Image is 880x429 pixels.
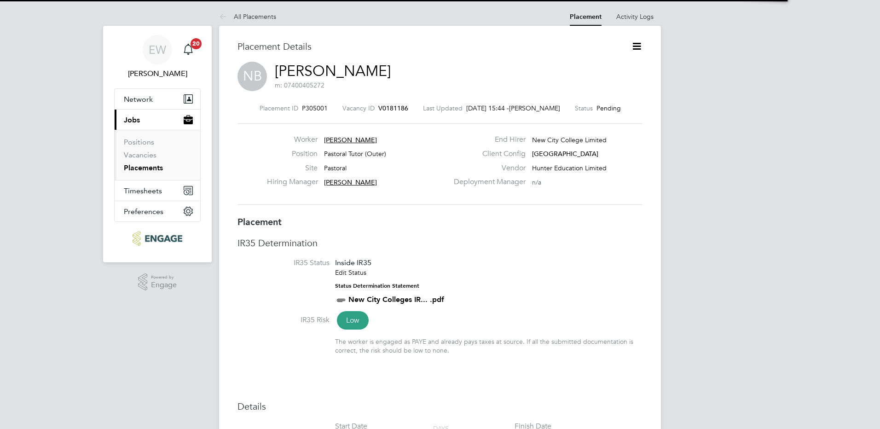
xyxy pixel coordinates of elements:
a: All Placements [219,12,276,21]
button: Timesheets [115,180,200,201]
button: Jobs [115,110,200,130]
span: Pastoral [324,164,347,172]
label: Vendor [448,163,526,173]
span: n/a [532,178,541,186]
label: Status [575,104,593,112]
nav: Main navigation [103,26,212,262]
span: Powered by [151,273,177,281]
label: Site [267,163,318,173]
a: EW[PERSON_NAME] [114,35,201,79]
a: [PERSON_NAME] [275,62,391,80]
a: Placements [124,163,163,172]
span: Preferences [124,207,163,216]
b: Placement [237,216,282,227]
span: Emma Wood [114,68,201,79]
h3: Placement Details [237,41,617,52]
span: Inside IR35 [335,258,371,267]
a: New City Colleges IR... .pdf [348,295,444,304]
label: Deployment Manager [448,177,526,187]
span: NB [237,62,267,91]
span: m: 07400405272 [275,81,324,89]
span: Low [337,311,369,330]
span: [PERSON_NAME] [324,136,377,144]
strong: Status Determination Statement [335,283,419,289]
span: [PERSON_NAME] [509,104,560,112]
span: Network [124,95,153,104]
label: Last Updated [423,104,463,112]
a: Positions [124,138,154,146]
span: EW [149,44,166,56]
button: Network [115,89,200,109]
span: Engage [151,281,177,289]
a: Placement [570,13,602,21]
a: Vacancies [124,151,156,159]
a: Edit Status [335,268,366,277]
label: IR35 Status [237,258,330,268]
label: Position [267,149,318,159]
a: Activity Logs [616,12,654,21]
label: Worker [267,135,318,145]
label: Vacancy ID [342,104,375,112]
div: Jobs [115,130,200,180]
h3: IR35 Determination [237,237,643,249]
img: ncclondon-logo-retina.png [133,231,182,246]
button: Preferences [115,201,200,221]
span: Pending [596,104,621,112]
span: New City College Limited [532,136,607,144]
a: Go to home page [114,231,201,246]
label: Placement ID [260,104,298,112]
label: End Hirer [448,135,526,145]
span: [PERSON_NAME] [324,178,377,186]
span: P305001 [302,104,328,112]
span: Hunter Education Limited [532,164,607,172]
span: [DATE] 15:44 - [466,104,509,112]
a: 20 [179,35,197,64]
span: 20 [191,38,202,49]
span: Timesheets [124,186,162,195]
span: [GEOGRAPHIC_DATA] [532,150,598,158]
span: Jobs [124,116,140,124]
a: Powered byEngage [138,273,177,291]
h3: Details [237,400,643,412]
label: Client Config [448,149,526,159]
div: The worker is engaged as PAYE and already pays taxes at source. If all the submitted documentatio... [335,337,643,354]
label: IR35 Risk [237,315,330,325]
span: V0181186 [378,104,408,112]
span: Pastoral Tutor (Outer) [324,150,386,158]
label: Hiring Manager [267,177,318,187]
